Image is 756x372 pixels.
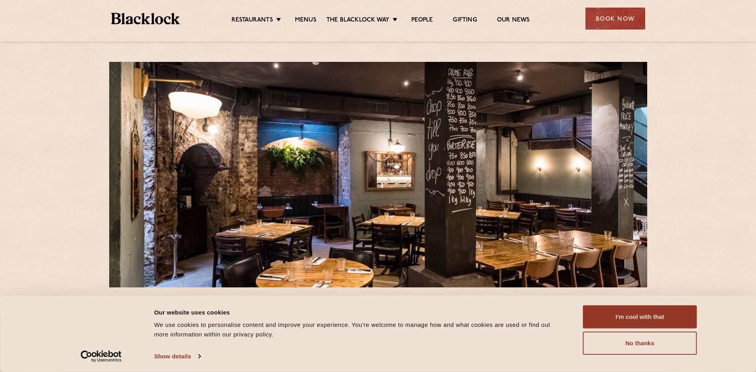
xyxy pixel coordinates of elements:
a: The Blacklock Way [326,16,389,25]
a: Gifting [453,16,477,25]
img: BL_Textured_Logo-footer-cropped.svg [111,13,180,24]
a: Our News [497,16,530,25]
div: We use cookies to personalise content and improve your experience. You're welcome to manage how a... [154,320,565,339]
a: Menus [295,16,316,25]
a: Show details [154,350,200,362]
button: I'm cool with that [583,305,697,328]
a: Usercentrics Cookiebot - opens in a new window [66,350,136,362]
div: Our website uses cookies [154,307,565,317]
button: No thanks [583,332,697,355]
a: Restaurants [232,16,273,25]
div: Book Now [585,8,645,30]
a: People [411,16,433,25]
